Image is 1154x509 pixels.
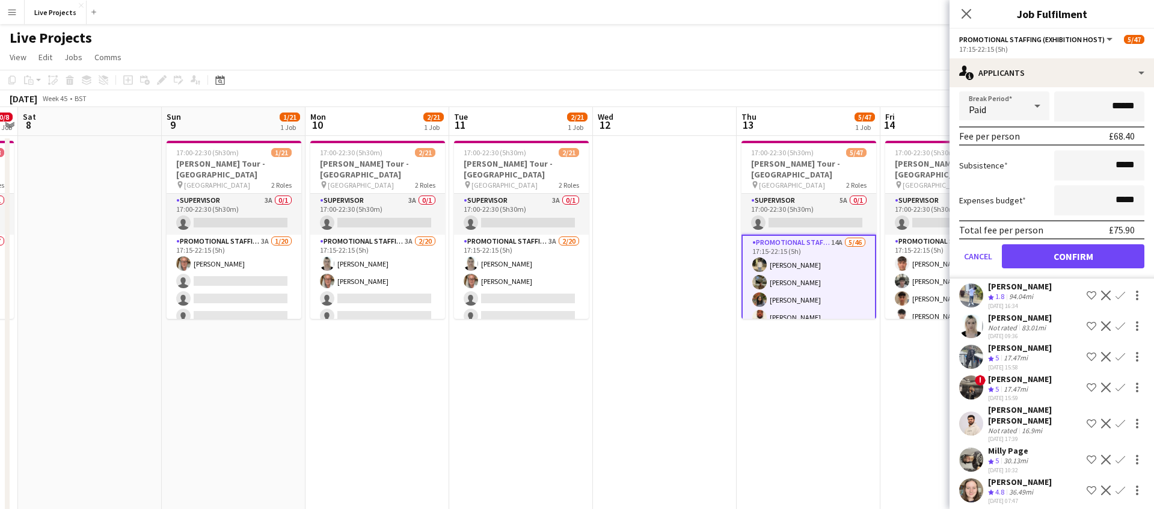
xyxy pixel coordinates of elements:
app-job-card: 17:00-22:30 (5h30m)2/21[PERSON_NAME] Tour - [GEOGRAPHIC_DATA] [GEOGRAPHIC_DATA]2 RolesSupervisor3... [310,141,445,319]
span: 1/21 [271,148,292,157]
div: Applicants [950,58,1154,87]
div: 1 Job [855,123,874,132]
div: BST [75,94,87,103]
span: 5 [995,456,999,465]
span: Tue [454,111,468,122]
span: View [10,52,26,63]
span: 17:00-22:30 (5h30m) [464,148,526,157]
div: [PERSON_NAME] [988,342,1052,353]
span: 10 [308,118,326,132]
div: 1 Job [280,123,299,132]
span: 9 [165,118,181,132]
div: [PERSON_NAME] [988,281,1052,292]
div: Fee per person [959,130,1020,142]
span: 2 Roles [846,180,867,190]
span: 2 Roles [559,180,579,190]
h3: [PERSON_NAME] Tour - [GEOGRAPHIC_DATA] [741,158,876,180]
span: 2/21 [415,148,435,157]
h3: [PERSON_NAME] Tour - [GEOGRAPHIC_DATA] [310,158,445,180]
span: 17:00-22:30 (5h30m) [751,148,814,157]
div: [PERSON_NAME] [PERSON_NAME] [988,404,1082,426]
div: [DATE] 15:59 [988,394,1052,402]
span: 2 Roles [415,180,435,190]
span: ! [975,375,986,386]
span: 1.8 [995,292,1004,301]
span: 5/47 [846,148,867,157]
div: 30.13mi [1001,456,1030,466]
span: Week 45 [40,94,70,103]
span: Edit [38,52,52,63]
span: 2 Roles [271,180,292,190]
div: £68.40 [1109,130,1135,142]
div: 94.04mi [1007,292,1036,302]
a: Jobs [60,49,87,65]
div: Not rated [988,323,1019,332]
h3: Job Fulfilment [950,6,1154,22]
h1: Live Projects [10,29,92,47]
span: Sun [167,111,181,122]
span: 11 [452,118,468,132]
app-card-role: Supervisor4A0/117:00-22:30 (5h30m) [885,194,1020,235]
span: 8 [21,118,36,132]
span: 2/21 [423,113,444,122]
span: 1/21 [280,113,300,122]
span: [GEOGRAPHIC_DATA] [471,180,538,190]
a: Comms [90,49,126,65]
div: Total fee per person [959,224,1043,236]
div: 36.49mi [1007,487,1036,498]
h3: [PERSON_NAME] Tour - [GEOGRAPHIC_DATA] [454,158,589,180]
span: Mon [310,111,326,122]
h3: [PERSON_NAME] Tour - [GEOGRAPHIC_DATA] [885,158,1020,180]
app-job-card: 17:00-22:30 (5h30m)1/21[PERSON_NAME] Tour - [GEOGRAPHIC_DATA] [GEOGRAPHIC_DATA]2 RolesSupervisor3... [167,141,301,319]
button: Promotional Staffing (Exhibition Host) [959,35,1114,44]
div: £75.90 [1109,224,1135,236]
span: 2/21 [559,148,579,157]
span: Thu [741,111,757,122]
span: 5 [995,353,999,362]
app-job-card: 17:00-22:30 (5h30m)5/47[PERSON_NAME] Tour - [GEOGRAPHIC_DATA] [GEOGRAPHIC_DATA]2 RolesSupervisor5... [741,141,876,319]
span: Fri [885,111,895,122]
a: Edit [34,49,57,65]
div: Milly Page [988,445,1030,456]
div: 1 Job [424,123,443,132]
div: [DATE] 07:47 [988,497,1052,505]
span: Jobs [64,52,82,63]
span: 13 [740,118,757,132]
app-job-card: 17:00-22:30 (5h30m)2/21[PERSON_NAME] Tour - [GEOGRAPHIC_DATA] [GEOGRAPHIC_DATA]2 RolesSupervisor3... [454,141,589,319]
span: [GEOGRAPHIC_DATA] [328,180,394,190]
app-card-role: Supervisor5A0/117:00-22:30 (5h30m) [741,194,876,235]
label: Subsistence [959,160,1008,171]
div: 17.47mi [1001,353,1030,363]
div: Not rated [988,426,1019,435]
span: [GEOGRAPHIC_DATA] [759,180,825,190]
span: 17:00-22:30 (5h30m) [176,148,239,157]
label: Expenses budget [959,195,1026,206]
span: 14 [883,118,895,132]
div: [DATE] [10,93,37,105]
span: Comms [94,52,121,63]
div: [DATE] 10:32 [988,466,1030,474]
div: [PERSON_NAME] [988,312,1052,323]
span: Wed [598,111,613,122]
div: [DATE] 17:39 [988,435,1082,443]
span: Promotional Staffing (Exhibition Host) [959,35,1105,44]
app-job-card: 17:00-22:30 (5h30m)4/41[PERSON_NAME] Tour - [GEOGRAPHIC_DATA] [GEOGRAPHIC_DATA]2 RolesSupervisor4... [885,141,1020,319]
span: 5/47 [1124,35,1144,44]
span: 4.8 [995,487,1004,496]
span: 2/21 [567,113,588,122]
div: [PERSON_NAME] [988,374,1052,384]
div: [PERSON_NAME] [988,477,1052,487]
div: 16.9mi [1019,426,1045,435]
span: [GEOGRAPHIC_DATA] [903,180,969,190]
span: 5 [995,384,999,393]
div: 17:15-22:15 (5h) [959,45,1144,54]
span: 17:00-22:30 (5h30m) [320,148,382,157]
div: 1 Job [568,123,587,132]
div: 83.01mi [1019,323,1048,332]
button: Live Projects [25,1,87,24]
div: [DATE] 09:36 [988,332,1052,340]
div: 17.47mi [1001,384,1030,395]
